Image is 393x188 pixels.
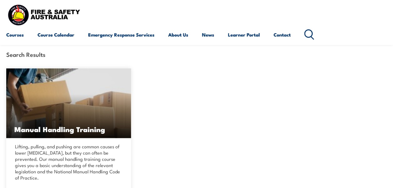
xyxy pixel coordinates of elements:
[15,143,120,181] p: Lifting, pulling, and pushing are common causes of lower [MEDICAL_DATA], but they can often be pr...
[6,68,131,138] img: Manual Handling Training
[228,27,260,42] a: Learner Portal
[274,27,291,42] a: Contact
[14,126,123,133] h3: Manual Handling Training
[6,50,45,58] strong: Search Results
[202,27,214,42] a: News
[168,27,188,42] a: About Us
[6,27,24,42] a: Courses
[38,27,74,42] a: Course Calendar
[88,27,154,42] a: Emergency Response Services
